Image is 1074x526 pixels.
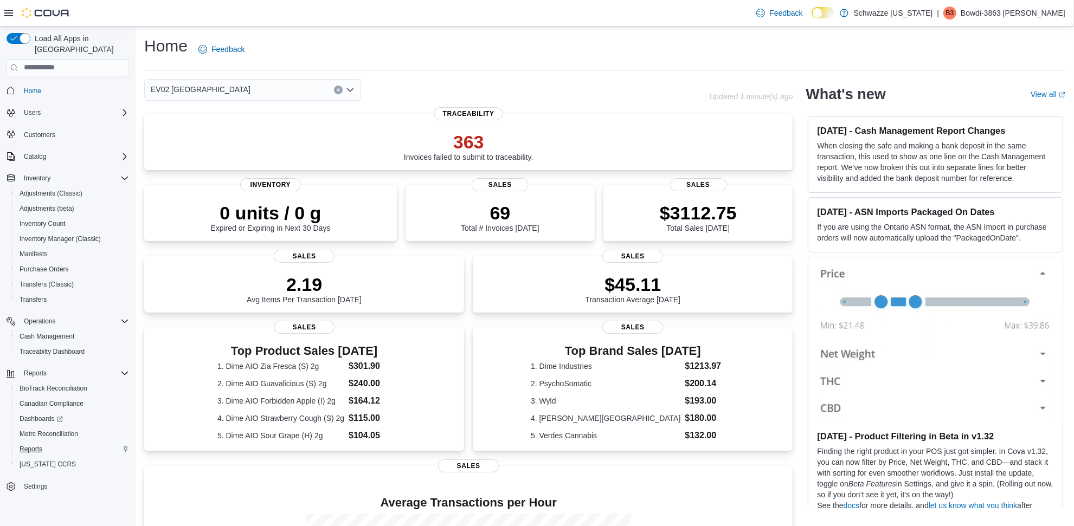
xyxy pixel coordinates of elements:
[20,235,101,243] span: Inventory Manager (Classic)
[15,202,129,215] span: Adjustments (beta)
[685,412,735,425] dd: $180.00
[20,367,51,380] button: Reports
[685,394,735,407] dd: $193.00
[531,413,680,424] dt: 4. [PERSON_NAME][GEOGRAPHIC_DATA]
[11,201,133,216] button: Adjustments (beta)
[11,246,133,262] button: Manifests
[274,250,335,263] span: Sales
[685,429,735,442] dd: $132.00
[22,8,70,18] img: Cova
[20,204,74,213] span: Adjustments (beta)
[817,125,1054,136] h3: [DATE] - Cash Management Report Changes
[15,382,92,395] a: BioTrack Reconciliation
[11,457,133,472] button: [US_STATE] CCRS
[531,361,680,372] dt: 1. Dime Industries
[2,149,133,164] button: Catalog
[15,187,87,200] a: Adjustments (Classic)
[15,293,51,306] a: Transfers
[20,172,55,185] button: Inventory
[15,232,129,245] span: Inventory Manager (Classic)
[20,479,129,493] span: Settings
[20,150,50,163] button: Catalog
[11,186,133,201] button: Adjustments (Classic)
[24,369,47,378] span: Reports
[24,108,41,117] span: Users
[531,378,680,389] dt: 2. PsychoSomatic
[848,479,896,488] em: Beta Features
[240,178,301,191] span: Inventory
[20,315,129,328] span: Operations
[217,430,344,441] dt: 5. Dime AIO Sour Grape (H) 2g
[20,150,129,163] span: Catalog
[151,83,250,96] span: EV02 [GEOGRAPHIC_DATA]
[15,382,129,395] span: BioTrack Reconciliation
[217,378,344,389] dt: 2. Dime AIO Guavalicious (S) 2g
[15,248,129,261] span: Manifests
[210,202,330,232] div: Expired or Expiring in Next 30 Days
[15,458,129,471] span: Washington CCRS
[2,83,133,99] button: Home
[586,274,681,295] p: $45.11
[20,367,129,380] span: Reports
[15,412,129,425] span: Dashboards
[144,35,188,57] h1: Home
[24,317,56,326] span: Operations
[15,397,88,410] a: Canadian Compliance
[20,219,66,228] span: Inventory Count
[937,7,939,20] p: |
[817,140,1054,184] p: When closing the safe and making a bank deposit in the same transaction, this used to show as one...
[817,431,1054,441] h3: [DATE] - Product Filtering in Beta in v1.32
[20,106,45,119] button: Users
[20,399,83,408] span: Canadian Compliance
[15,293,129,306] span: Transfers
[404,131,533,161] div: Invoices failed to submit to traceability.
[15,427,82,440] a: Metrc Reconciliation
[817,206,1054,217] h3: [DATE] - ASN Imports Packaged On Dates
[943,7,956,20] div: Bowdi-3863 Thompson
[531,395,680,406] dt: 3. Wyld
[15,345,89,358] a: Traceabilty Dashboard
[20,445,42,453] span: Reports
[24,174,50,183] span: Inventory
[752,2,807,24] a: Feedback
[434,107,503,120] span: Traceability
[1059,92,1065,98] svg: External link
[20,189,82,198] span: Adjustments (Classic)
[929,501,1017,510] a: let us know what you think
[11,344,133,359] button: Traceabilty Dashboard
[30,33,129,55] span: Load All Apps in [GEOGRAPHIC_DATA]
[15,443,129,456] span: Reports
[153,496,784,509] h4: Average Transactions per Hour
[20,295,47,304] span: Transfers
[194,38,249,60] a: Feedback
[211,44,245,55] span: Feedback
[844,501,860,510] a: docs
[20,128,129,141] span: Customers
[20,172,129,185] span: Inventory
[11,262,133,277] button: Purchase Orders
[660,202,737,232] div: Total Sales [DATE]
[20,384,87,393] span: BioTrack Reconciliation
[11,329,133,344] button: Cash Management
[20,84,129,98] span: Home
[15,443,47,456] a: Reports
[586,274,681,304] div: Transaction Average [DATE]
[2,314,133,329] button: Operations
[349,412,391,425] dd: $115.00
[2,478,133,494] button: Settings
[20,315,60,328] button: Operations
[24,482,47,491] span: Settings
[2,127,133,142] button: Customers
[602,321,663,334] span: Sales
[20,460,76,469] span: [US_STATE] CCRS
[11,292,133,307] button: Transfers
[11,231,133,246] button: Inventory Manager (Classic)
[685,377,735,390] dd: $200.14
[20,265,69,274] span: Purchase Orders
[334,86,343,94] button: Clear input
[349,360,391,373] dd: $301.90
[20,85,46,98] a: Home
[404,131,533,153] p: 363
[854,7,933,20] p: Schwazze [US_STATE]
[2,171,133,186] button: Inventory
